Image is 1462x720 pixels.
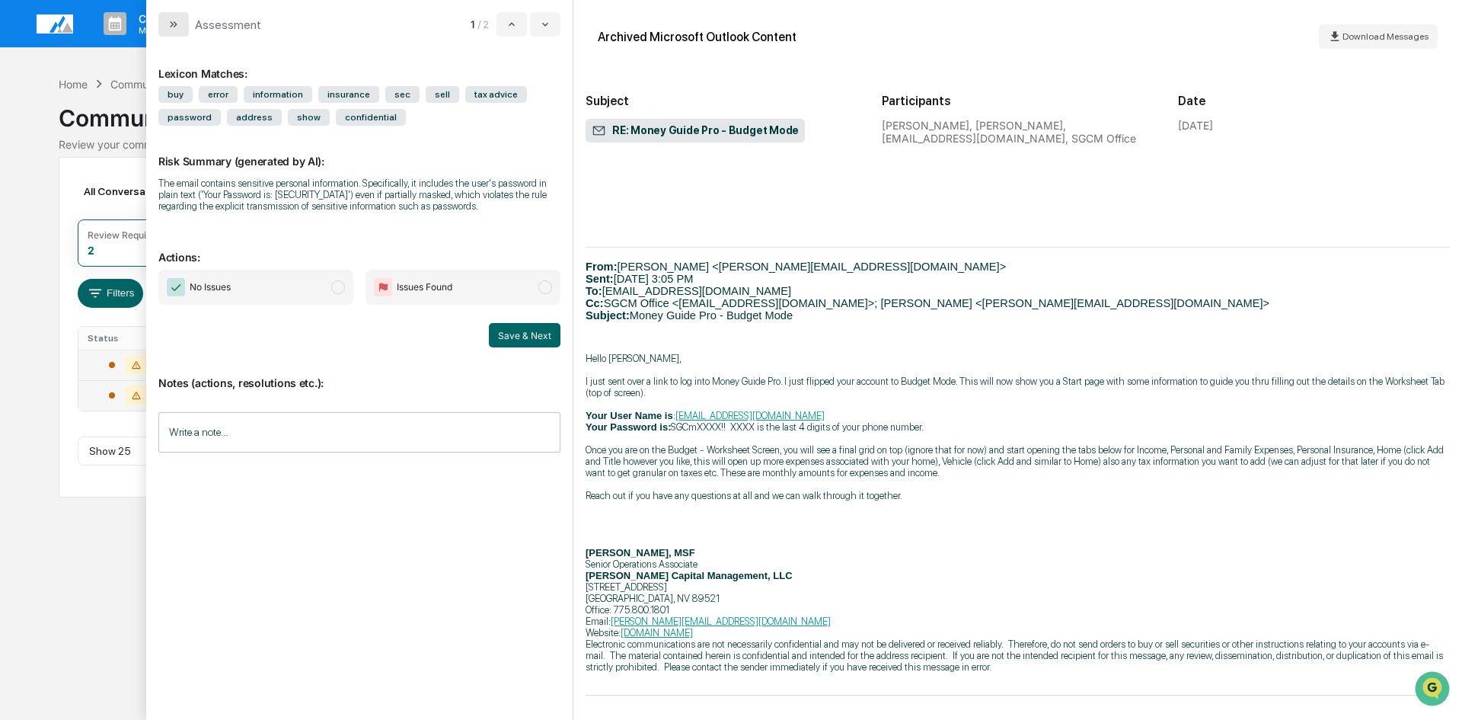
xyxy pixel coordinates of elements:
[1319,24,1438,49] button: Download Messages
[158,232,560,264] p: Actions:
[107,258,184,270] a: Powered byPylon
[15,222,27,235] div: 🔎
[37,14,73,34] img: logo
[227,109,282,126] span: address
[586,570,793,581] span: [PERSON_NAME] Capital Management, LLC
[259,121,277,139] button: Start new chat
[158,86,193,103] span: buy
[152,258,184,270] span: Pylon
[1342,31,1428,42] span: Download Messages
[15,117,43,144] img: 1746055101610-c473b297-6a78-478c-a979-82029cc54cd1
[586,309,630,322] b: Subject:
[244,86,312,103] span: information
[126,12,203,25] p: Calendar
[586,261,1269,322] span: [PERSON_NAME] <[PERSON_NAME][EMAIL_ADDRESS][DOMAIN_NAME]> [DATE] 3:05 PM [EMAIL_ADDRESS][DOMAIN_N...
[336,109,406,126] span: confidential
[78,279,144,308] button: Filters
[1178,94,1450,108] h2: Date
[586,353,1450,673] p: Hello [PERSON_NAME], I just sent over a link to log into Money Guide Pro. I just flipped your acc...
[586,285,602,297] b: To:
[104,186,195,213] a: 🗄️Attestations
[611,616,831,627] a: [PERSON_NAME][EMAIL_ADDRESS][DOMAIN_NAME]
[592,123,799,139] span: RE: Money Guide Pro - Budget Mode
[586,410,673,421] span: Your User Name is
[489,323,560,347] button: Save & Next
[586,547,695,558] span: [PERSON_NAME], MSF
[52,117,250,132] div: Start new chat
[158,178,560,212] div: The email contains sensitive personal information. Specifically, it includes the user's password ...
[126,192,189,207] span: Attestations
[374,278,392,296] img: Flag
[30,192,98,207] span: Preclearance
[586,273,614,285] b: Sent:
[598,30,796,44] div: Archived Microsoft Outlook Content
[190,280,231,295] span: No Issues
[471,18,474,30] span: 1
[78,327,178,350] th: Status
[110,194,123,206] div: 🗄️
[1413,670,1454,711] iframe: Open customer support
[15,194,27,206] div: 🖐️
[59,92,1403,132] div: Communications Archive
[318,86,379,103] span: insurance
[158,109,221,126] span: password
[30,221,96,236] span: Data Lookup
[675,410,825,421] a: [EMAIL_ADDRESS][DOMAIN_NAME]
[882,94,1154,108] h2: Participants
[9,215,102,242] a: 🔎Data Lookup
[586,421,671,433] span: Your Password is:
[426,86,459,103] span: sell
[586,297,604,309] b: Cc:
[288,109,330,126] span: show
[158,49,560,80] div: Lexicon Matches:
[88,244,94,257] div: 2
[199,86,238,103] span: error
[9,186,104,213] a: 🖐️Preclearance
[78,179,193,203] div: All Conversations
[59,138,1403,151] div: Review your communication records across channels
[621,627,693,638] a: [DOMAIN_NAME]
[126,25,203,36] p: Manage Tasks
[385,86,420,103] span: sec
[882,119,1154,145] div: [PERSON_NAME], [PERSON_NAME], [EMAIL_ADDRESS][DOMAIN_NAME], SGCM Office
[59,78,88,91] div: Home
[397,280,452,295] span: Issues Found
[167,278,185,296] img: Checkmark
[586,261,618,273] span: From:
[586,94,857,108] h2: Subject
[110,78,234,91] div: Communications Archive
[88,229,161,241] div: Review Required
[15,32,277,56] p: How can we help?
[52,132,193,144] div: We're available if you need us!
[477,18,493,30] span: / 2
[1178,119,1213,132] div: [DATE]
[158,136,560,168] p: Risk Summary (generated by AI):
[195,18,261,32] div: Assessment
[465,86,527,103] span: tax advice
[158,358,560,389] p: Notes (actions, resolutions etc.):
